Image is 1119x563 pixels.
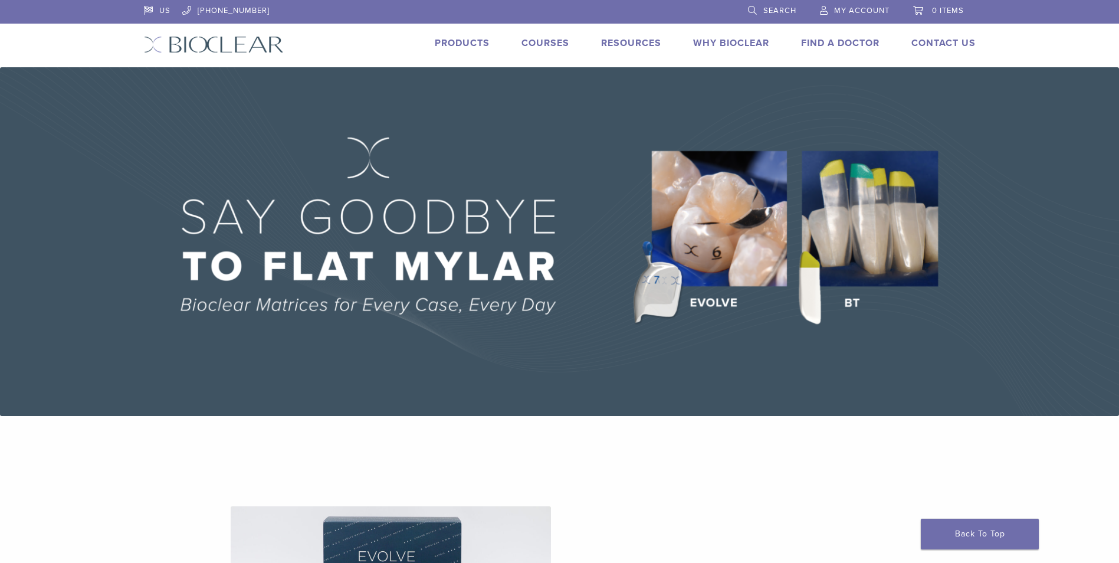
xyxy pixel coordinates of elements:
[144,36,284,53] img: Bioclear
[763,6,796,15] span: Search
[921,519,1039,549] a: Back To Top
[693,37,769,49] a: Why Bioclear
[911,37,976,49] a: Contact Us
[801,37,880,49] a: Find A Doctor
[834,6,890,15] span: My Account
[601,37,661,49] a: Resources
[435,37,490,49] a: Products
[932,6,964,15] span: 0 items
[521,37,569,49] a: Courses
